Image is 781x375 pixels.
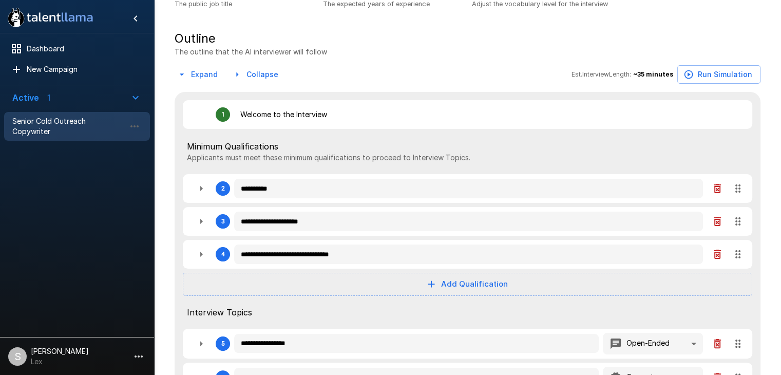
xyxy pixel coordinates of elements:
button: Expand [175,65,222,84]
div: 2 [183,174,752,203]
span: Minimum Qualifications [187,140,748,153]
span: Est. Interview Length: [572,69,631,80]
div: 4 [183,240,752,269]
p: The outline that the AI interviewer will follow [175,47,327,57]
p: Applicants must meet these minimum qualifications to proceed to Interview Topics. [187,153,748,163]
div: 3 [221,218,225,225]
div: 2 [221,185,225,192]
span: Interview Topics [187,306,748,318]
button: Collapse [230,65,282,84]
div: 4 [221,251,225,258]
p: Open-Ended [626,338,669,348]
p: Welcome to the Interview [240,109,327,120]
div: 3 [183,207,752,236]
b: ~ 35 minutes [633,70,673,78]
h5: Outline [175,30,327,47]
button: Run Simulation [677,65,760,84]
div: 5 [183,329,752,359]
div: 5 [221,340,225,347]
div: 1 [221,111,225,118]
button: Add Qualification [183,273,752,295]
